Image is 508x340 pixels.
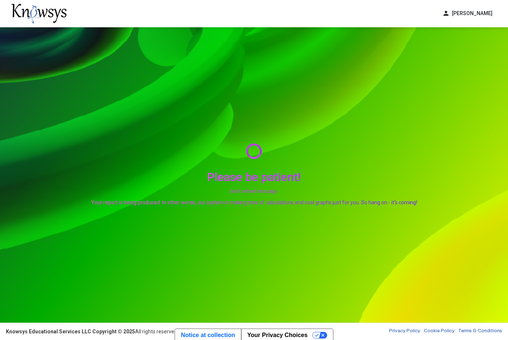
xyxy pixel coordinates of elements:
[458,328,502,335] a: Terms & Conditions
[91,199,417,206] p: Your report is being produced. In other words, our system is making tons of calculations and cool...
[424,328,454,335] a: Cookie Policy
[6,329,135,334] strong: Knowsys Educational Services LLC Copyright © 2025
[91,188,417,195] small: Don't refresh this page.
[389,328,420,335] a: Privacy Policy
[438,7,497,20] button: person[PERSON_NAME]
[11,4,66,24] img: knowsys-logo.png
[6,328,178,335] div: All rights reserved.
[442,10,450,17] span: person
[91,170,417,184] h2: Please be patient!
